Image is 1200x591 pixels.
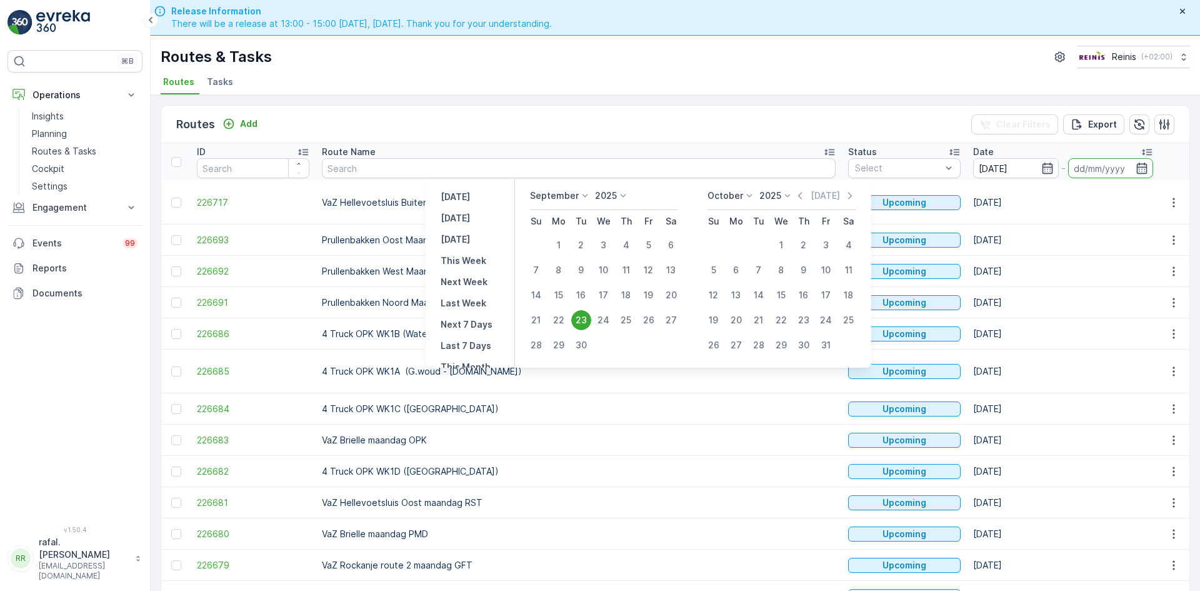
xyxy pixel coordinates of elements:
[27,178,142,195] a: Settings
[197,328,309,340] a: 226686
[594,310,614,330] div: 24
[322,196,836,209] p: VaZ Hellevoetsluis Buitenroute PW 1 maandag GFT
[1077,50,1107,64] img: Reinis-Logo-Vrijstaand_Tekengebied-1-copy2_aBO4n7j.png
[570,210,592,233] th: Tuesday
[27,125,142,143] a: Planning
[967,456,1159,487] td: [DATE]
[7,10,32,35] img: logo
[197,265,309,278] a: 226692
[436,317,497,332] button: Next 7 Days
[171,329,181,339] div: Toggle Row Selected
[240,118,257,130] p: Add
[171,266,181,276] div: Toggle Row Selected
[882,196,926,209] p: Upcoming
[571,285,591,305] div: 16
[27,108,142,125] a: Insights
[967,425,1159,456] td: [DATE]
[971,114,1058,134] button: Clear Filters
[1088,118,1117,131] p: Export
[32,201,117,214] p: Engagement
[594,235,614,255] div: 3
[7,195,142,220] button: Engagement
[197,559,309,572] a: 226679
[702,210,725,233] th: Sunday
[125,238,135,248] p: 99
[197,403,309,415] a: 226684
[217,116,262,131] button: Add
[839,235,859,255] div: 4
[436,253,491,268] button: This Week
[770,210,792,233] th: Wednesday
[436,189,475,205] button: Yesterday
[571,335,591,355] div: 30
[322,528,836,540] p: VaZ Brielle maandag PMD
[171,198,181,208] div: Toggle Row Selected
[704,285,724,305] div: 12
[771,335,791,355] div: 29
[436,296,491,311] button: Last Week
[882,296,926,309] p: Upcoming
[973,146,994,158] p: Date
[594,285,614,305] div: 17
[726,285,746,305] div: 13
[171,560,181,570] div: Toggle Row Selected
[704,260,724,280] div: 5
[549,285,569,305] div: 15
[436,338,496,353] button: Last 7 Days
[197,196,309,209] span: 226717
[530,189,579,202] p: September
[7,536,142,581] button: RRrafal.[PERSON_NAME][EMAIL_ADDRESS][DOMAIN_NAME]
[967,181,1159,225] td: [DATE]
[749,335,769,355] div: 28
[7,231,142,256] a: Events99
[441,318,492,331] p: Next 7 Days
[207,76,233,88] span: Tasks
[171,529,181,539] div: Toggle Row Selected
[661,260,681,280] div: 13
[36,10,90,35] img: logo_light-DOdMpM7g.png
[171,366,181,376] div: Toggle Row Selected
[549,260,569,280] div: 8
[436,211,475,226] button: Today
[197,296,309,309] a: 226691
[794,260,814,280] div: 9
[197,234,309,246] a: 226693
[726,335,746,355] div: 27
[322,365,836,378] p: 4 Truck OPK WK1A (G.woud - [DOMAIN_NAME])
[322,434,836,447] p: VaZ Brielle maandag OPK
[848,558,961,573] button: Upcoming
[882,434,926,447] p: Upcoming
[7,281,142,306] a: Documents
[197,434,309,447] a: 226683
[322,497,836,509] p: VaZ Hellevoetsluis Oost maandag RST
[848,402,961,417] button: Upcoming
[163,76,194,88] span: Routes
[197,146,206,158] p: ID
[197,365,309,378] span: 226685
[32,237,115,250] p: Events
[759,189,781,202] p: 2025
[967,550,1159,581] td: [DATE]
[7,256,142,281] a: Reports
[441,340,491,352] p: Last 7 Days
[441,191,470,203] p: [DATE]
[32,180,67,193] p: Settings
[726,260,746,280] div: 6
[771,235,791,255] div: 1
[197,158,309,178] input: Search
[704,335,724,355] div: 26
[322,146,376,158] p: Route Name
[549,335,569,355] div: 29
[848,264,961,279] button: Upcoming
[32,262,137,275] p: Reports
[571,260,591,280] div: 9
[848,464,961,479] button: Upcoming
[882,465,926,478] p: Upcoming
[661,285,681,305] div: 20
[615,210,637,233] th: Thursday
[322,265,836,278] p: Prullenbakken West Maandag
